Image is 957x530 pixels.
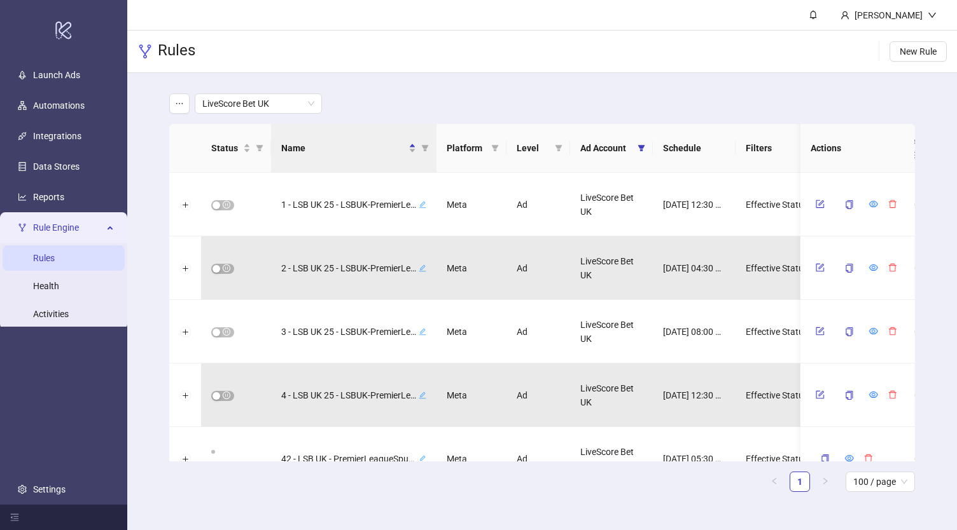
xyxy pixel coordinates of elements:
span: 42 - LSB UK - PremierLeagueSpursvsLiverpool - Pause - [DATE] [281,452,416,466]
span: Rule Engine [33,215,103,240]
a: Health [33,281,59,291]
li: 1 [790,472,810,492]
span: Completed [216,461,259,471]
div: Ad [506,364,570,427]
button: form [811,260,830,275]
span: 2 - LSB UK 25 - LSBUK-PremierLeague25-[GEOGRAPHIC_DATA] - Pause - [DATE] [281,261,416,275]
div: Meta [437,236,506,300]
span: filter [419,139,431,158]
button: right [815,472,835,492]
li: Previous Page [764,472,785,492]
span: delete [888,200,897,208]
span: Name [281,141,406,155]
div: LiveScore Bet UK [570,236,653,300]
span: left [771,477,778,485]
span: edit [419,455,426,463]
th: Name [271,124,437,173]
th: Status [201,124,271,173]
span: filter [638,144,645,152]
a: eye [869,263,878,273]
button: delete [883,387,902,402]
div: 1 - LSB UK 25 - LSBUK-PremierLeague25-[GEOGRAPHIC_DATA] - [GEOGRAPHIC_DATA] - [DATE]edit [281,196,426,213]
a: Launch Ads [33,70,80,80]
button: form [811,323,830,339]
div: 4 - LSB UK 25 - LSBUK-PremierLeague25-ManchesterCityvsTottenham - Pause - [DATE]edit [281,387,426,404]
span: Platform [447,141,486,155]
button: left [764,472,785,492]
button: New Rule [890,41,947,62]
span: [DATE] 04:30 PM [663,261,725,275]
button: Expand row [180,391,190,401]
span: Effective Status is ACTIVE AND AND Name ∋ AstonVillavsNewcastle [746,198,891,212]
button: form [811,196,830,212]
div: Ad [506,300,570,364]
a: Automations [33,100,85,111]
span: [DATE] 12:30 PM [663,388,725,402]
div: LiveScore Bet UK [570,427,653,491]
span: Effective Status is ACTIVE AND AND Name ∋ ManchesterUnitedvsArsenal [746,261,891,275]
span: delete [864,454,873,463]
span: filter [489,139,501,158]
div: LiveScore Bet UK [570,173,653,236]
div: Page Size [846,472,915,492]
button: Expand row [180,327,190,337]
a: Rules [33,253,55,263]
button: copy [835,194,864,215]
button: copy [811,449,840,469]
a: eye [845,454,854,464]
span: copy [845,327,854,336]
span: user [841,11,849,20]
span: [DATE] 12:30 PM [663,198,725,212]
span: copy [845,200,854,209]
div: Meta [437,427,506,491]
span: copy [821,454,830,463]
span: delete [888,263,897,272]
span: filter [421,144,429,152]
button: copy [835,385,864,405]
span: filter [491,144,499,152]
button: Expand row [180,200,190,210]
span: fork [137,44,153,59]
div: Ad [506,427,570,491]
span: ellipsis [175,99,184,108]
span: Level [517,141,550,155]
span: filter [552,139,565,158]
th: Actions [800,124,915,173]
span: edit [419,391,426,399]
button: Expand row [180,264,190,274]
button: Expand row [180,454,190,465]
span: Status [211,141,241,155]
span: eye [869,327,878,336]
button: delete [883,260,902,275]
span: edit [419,328,426,336]
span: [DATE] 08:00 PM [663,325,725,339]
div: Meta [437,364,506,427]
button: delete [859,451,878,466]
a: eye [869,200,878,210]
a: Settings [33,484,66,494]
span: edit [419,201,426,208]
a: eye [869,390,878,400]
button: copy [835,322,864,342]
div: 42 - LSB UK - PremierLeagueSpursvsLiverpool - Pause - [DATE]edit [281,451,426,467]
button: form [811,387,830,402]
span: delete [888,327,897,336]
span: Ad Account [580,141,632,155]
span: 1 - LSB UK 25 - LSBUK-PremierLeague25-[GEOGRAPHIC_DATA] - [GEOGRAPHIC_DATA] - [DATE] [281,198,416,212]
span: copy [845,264,854,273]
span: form [816,263,825,272]
a: eye [869,327,878,337]
div: [PERSON_NAME] [849,8,928,22]
span: filter [256,144,263,152]
button: delete [883,323,902,339]
span: filter [635,139,648,158]
h3: Rules [158,41,195,62]
span: form [816,390,825,399]
span: Effective Status is ACTIVE AND AND Name is LSBUK-PremierLeague25-ManchesterCityvsTottenham AND AN... [746,388,891,402]
span: eye [845,454,854,463]
th: Schedule [653,124,736,173]
span: Effective Status is ACTIVE AND AND Name ∋ PremierLeagueSpursvsLiverpool [746,452,891,466]
span: filter [253,139,266,158]
span: form [816,200,825,208]
div: LiveScore Bet UK [570,364,653,427]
